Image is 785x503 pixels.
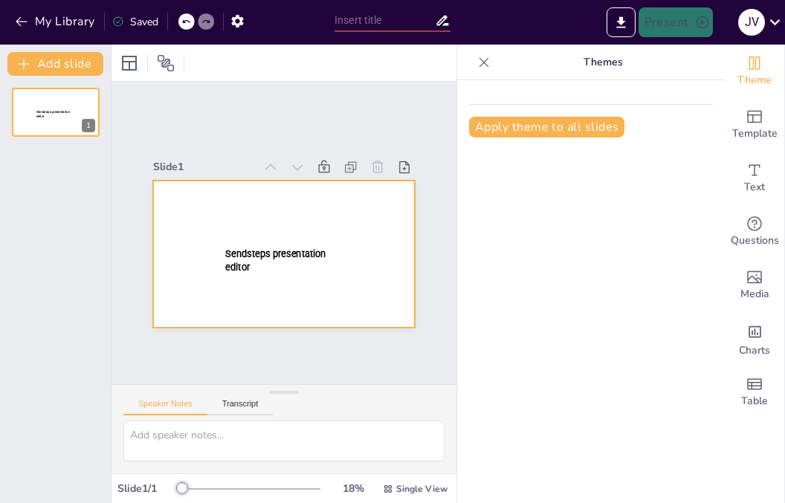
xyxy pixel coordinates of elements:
[82,119,95,132] div: 1
[207,399,274,415] button: Transcript
[725,366,784,419] div: Add a table
[11,10,101,33] button: My Library
[7,52,103,76] button: Add slide
[738,9,765,36] div: J V
[12,88,100,137] div: Sendsteps presentation editor1
[741,393,768,409] span: Table
[117,51,141,75] div: Layout
[740,286,769,302] span: Media
[744,179,765,195] span: Text
[607,7,636,37] button: Export to PowerPoint
[725,98,784,152] div: Add ready made slides
[117,481,178,496] div: Slide 1 / 1
[725,259,784,312] div: Add images, graphics, shapes or video
[469,117,624,137] button: Apply theme to all slides
[725,45,784,98] div: Change the overall theme
[112,15,158,29] div: Saved
[36,110,70,118] span: Sendsteps presentation editor
[731,233,779,249] span: Questions
[725,205,784,259] div: Get real-time input from your audience
[157,54,175,72] span: Position
[738,7,765,37] button: J V
[739,343,770,359] span: Charts
[335,481,371,496] div: 18 %
[496,45,710,80] p: Themes
[153,160,254,174] div: Slide 1
[639,7,713,37] button: Present
[225,247,326,272] span: Sendsteps presentation editor
[725,312,784,366] div: Add charts and graphs
[725,152,784,205] div: Add text boxes
[335,10,435,31] input: Insert title
[737,72,772,88] span: Theme
[396,483,448,495] span: Single View
[732,126,778,142] span: Template
[123,399,207,415] button: Speaker Notes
